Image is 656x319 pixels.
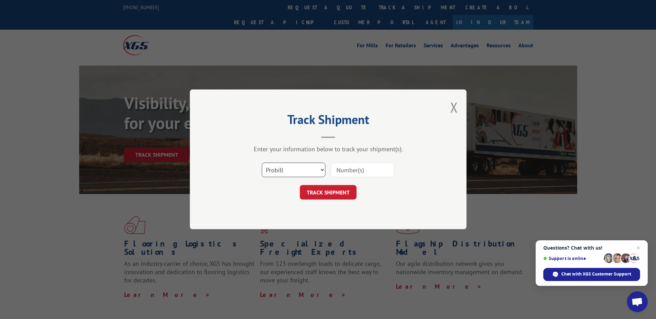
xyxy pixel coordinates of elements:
button: TRACK SHIPMENT [300,185,357,200]
div: Open chat [627,291,648,312]
h2: Track Shipment [224,115,432,128]
button: Close modal [450,98,458,116]
span: Questions? Chat with us! [543,245,640,251]
div: Chat with XGS Customer Support [543,268,640,281]
input: Number(s) [331,163,394,177]
div: Enter your information below to track your shipment(s). [224,145,432,153]
span: Support is online [543,256,601,261]
span: Close chat [634,244,643,252]
span: Chat with XGS Customer Support [561,271,631,277]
